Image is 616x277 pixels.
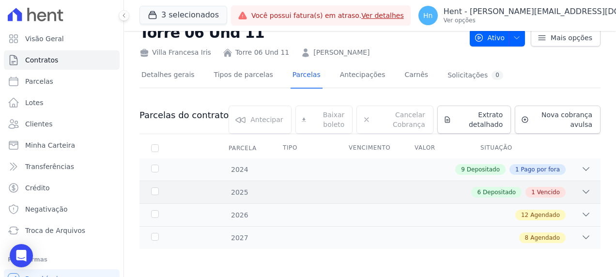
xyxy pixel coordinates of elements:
span: Mais opções [551,33,592,43]
div: Villa Francesa Iris [139,47,211,58]
th: Tipo [271,138,337,158]
span: 1 [531,188,535,197]
span: Lotes [25,98,44,108]
span: 1 [515,165,519,174]
a: Torre 06 Und 11 [235,47,289,58]
span: Transferências [25,162,74,171]
span: Parcelas [25,77,53,86]
div: Open Intercom Messenger [10,244,33,267]
span: Contratos [25,55,58,65]
span: Nova cobrança avulsa [533,110,592,129]
span: Depositado [483,188,516,197]
a: Detalhes gerais [139,63,197,89]
button: Ativo [470,29,525,46]
a: Tipos de parcelas [212,63,275,89]
a: [PERSON_NAME] [313,47,370,58]
span: Depositado [467,165,500,174]
a: Ver detalhes [361,12,404,19]
span: Crédito [25,183,50,193]
a: Mais opções [531,29,601,46]
a: Parcelas [291,63,323,89]
a: Minha Carteira [4,136,120,155]
div: Parcela [217,138,268,158]
a: Carnês [402,63,430,89]
div: Plataformas [8,254,116,265]
span: Você possui fatura(s) em atraso. [251,11,404,21]
span: Hn [423,12,432,19]
a: Lotes [4,93,120,112]
span: Pago por fora [521,165,560,174]
span: 6 [477,188,481,197]
a: Parcelas [4,72,120,91]
span: Visão Geral [25,34,64,44]
h3: Parcelas do contrato [139,109,229,121]
span: 9 [461,165,465,174]
a: Antecipações [338,63,387,89]
a: Negativação [4,200,120,219]
a: Extrato detalhado [437,106,511,134]
span: Ativo [474,29,505,46]
span: Agendado [530,233,560,242]
a: Clientes [4,114,120,134]
span: 8 [525,233,529,242]
span: Agendado [530,211,560,219]
span: Clientes [25,119,52,129]
h2: Torre 06 Und 11 [139,22,462,44]
button: 3 selecionados [139,6,227,24]
a: Solicitações0 [446,63,505,89]
th: Situação [469,138,535,158]
th: Vencimento [337,138,403,158]
a: Nova cobrança avulsa [515,106,601,134]
a: Troca de Arquivos [4,221,120,240]
span: Troca de Arquivos [25,226,85,235]
th: Valor [403,138,469,158]
span: 12 [521,211,528,219]
a: Transferências [4,157,120,176]
span: Negativação [25,204,68,214]
a: Contratos [4,50,120,70]
a: Visão Geral [4,29,120,48]
a: Crédito [4,178,120,198]
span: Minha Carteira [25,140,75,150]
span: Extrato detalhado [455,110,503,129]
span: Vencido [537,188,560,197]
div: Solicitações [447,71,503,80]
div: 0 [492,71,503,80]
